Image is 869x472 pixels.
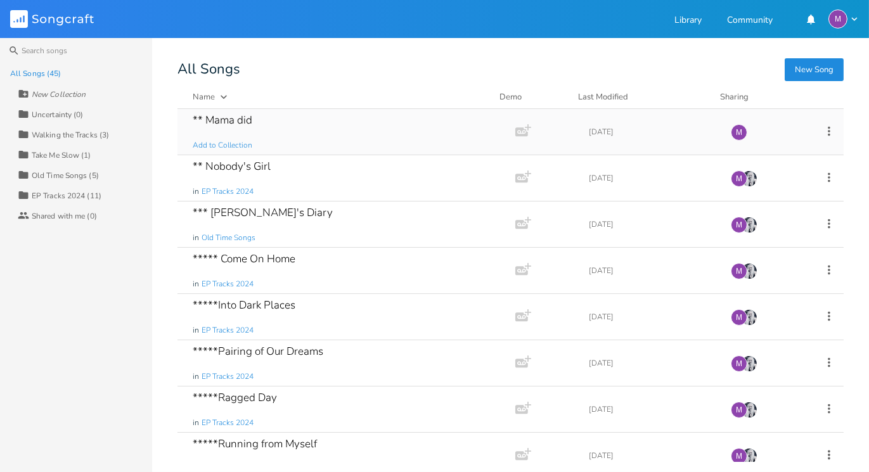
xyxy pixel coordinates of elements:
button: Last Modified [578,91,705,103]
div: [DATE] [589,220,716,228]
div: ** Nobody's Girl [193,161,271,172]
img: Anya [741,217,757,233]
div: All Songs (45) [10,70,61,77]
div: melindameshad [828,10,847,29]
span: in [193,279,199,290]
span: EP Tracks 2024 [202,186,254,197]
div: Last Modified [578,91,628,103]
span: Add to Collection [193,140,252,151]
div: melindameshad [731,355,747,372]
div: Old Time Songs (5) [32,172,99,179]
div: Uncertainty (0) [32,111,84,118]
div: Sharing [720,91,796,103]
div: [DATE] [589,405,716,413]
span: EP Tracks 2024 [202,418,254,428]
div: melindameshad [731,217,747,233]
span: in [193,418,199,428]
div: melindameshad [731,448,747,464]
div: melindameshad [731,263,747,279]
div: [DATE] [589,174,716,182]
div: Demo [499,91,563,103]
span: EP Tracks 2024 [202,371,254,382]
div: ** Mama did [193,115,252,125]
span: Old Time Songs [202,233,255,243]
div: [DATE] [589,313,716,321]
span: in [193,186,199,197]
div: [DATE] [589,452,716,459]
div: melindameshad [731,309,747,326]
span: in [193,325,199,336]
img: Anya [741,355,757,372]
div: Shared with me (0) [32,212,97,220]
a: Community [727,16,773,27]
span: in [193,233,199,243]
img: Anya [741,402,757,418]
div: [DATE] [589,267,716,274]
div: Take Me Slow (1) [32,151,91,159]
img: Anya [741,263,757,279]
div: [DATE] [589,359,716,367]
button: Name [193,91,484,103]
img: Anya [741,309,757,326]
span: in [193,371,199,382]
div: Walking the Tracks (3) [32,131,109,139]
a: Library [674,16,702,27]
div: [DATE] [589,128,716,136]
div: melindameshad [731,170,747,187]
img: Anya [741,170,757,187]
div: *** [PERSON_NAME]'s Diary [193,207,333,218]
div: *****Pairing of Our Dreams [193,346,323,357]
div: Name [193,91,215,103]
div: melindameshad [731,402,747,418]
img: Anya [741,448,757,464]
div: EP Tracks 2024 (11) [32,192,101,200]
span: EP Tracks 2024 [202,325,254,336]
div: All Songs [177,63,844,75]
span: EP Tracks 2024 [202,279,254,290]
div: melindameshad [731,124,747,141]
button: M [828,10,859,29]
div: New Collection [32,91,86,98]
button: New Song [785,58,844,81]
